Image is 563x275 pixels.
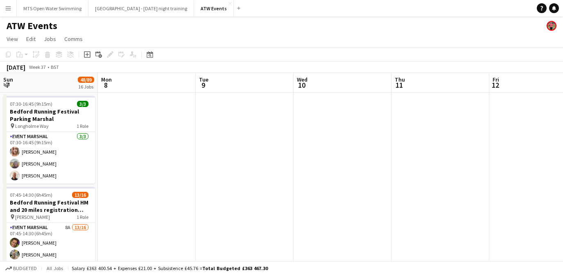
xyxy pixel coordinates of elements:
[199,76,208,83] span: Tue
[4,264,38,273] button: Budgeted
[26,35,36,43] span: Edit
[88,0,194,16] button: [GEOGRAPHIC_DATA] - [DATE] night training
[64,35,83,43] span: Comms
[10,101,52,107] span: 07:30-16:45 (9h15m)
[393,80,405,90] span: 11
[198,80,208,90] span: 9
[10,192,52,198] span: 07:45-14:30 (6h45m)
[27,64,47,70] span: Week 37
[78,84,94,90] div: 16 Jobs
[3,76,13,83] span: Sun
[78,77,94,83] span: 48/89
[7,63,25,71] div: [DATE]
[7,20,57,32] h1: ATW Events
[72,192,88,198] span: 13/16
[297,76,308,83] span: Wed
[3,132,95,184] app-card-role: Event Marshal3/307:30-16:45 (9h15m)[PERSON_NAME][PERSON_NAME][PERSON_NAME]
[101,76,112,83] span: Mon
[77,123,88,129] span: 1 Role
[493,76,499,83] span: Fri
[41,34,59,44] a: Jobs
[3,199,95,214] h3: Bedford Running Festival HM and 20 miles registration baggagge and t- shirts
[45,265,65,271] span: All jobs
[44,35,56,43] span: Jobs
[7,35,18,43] span: View
[15,123,49,129] span: Longholme Way
[202,265,268,271] span: Total Budgeted £363 467.30
[13,266,37,271] span: Budgeted
[61,34,86,44] a: Comms
[2,80,13,90] span: 7
[77,214,88,220] span: 1 Role
[17,0,88,16] button: MTS Open Water Swimming
[296,80,308,90] span: 10
[491,80,499,90] span: 12
[194,0,234,16] button: ATW Events
[51,64,59,70] div: BST
[3,96,95,184] app-job-card: 07:30-16:45 (9h15m)3/3Bedford Running Festival Parking Marshal Longholme Way1 RoleEvent Marshal3/...
[3,108,95,123] h3: Bedford Running Festival Parking Marshal
[100,80,112,90] span: 8
[547,21,556,31] app-user-avatar: ATW Racemakers
[3,34,21,44] a: View
[72,265,268,271] div: Salary £363 400.54 + Expenses £21.00 + Subsistence £45.76 =
[23,34,39,44] a: Edit
[77,101,88,107] span: 3/3
[15,214,50,220] span: [PERSON_NAME]
[395,76,405,83] span: Thu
